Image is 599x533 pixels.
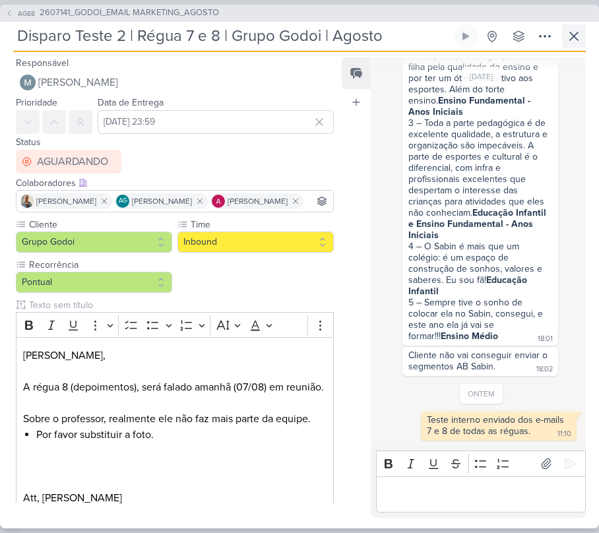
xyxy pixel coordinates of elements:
[557,429,571,439] div: 11:10
[23,381,324,394] span: A régua 8 (depoimentos), será falado amanhã (07/08) em reunião.
[306,193,331,209] input: Buscar
[16,150,121,173] button: AGUARDANDO
[98,110,334,134] input: Select a date
[408,241,552,297] div: 4 – O Sabin é mais que um colégio: é um espaço de construção de sonhos, valores e saberes. Eu sou...
[16,337,334,516] div: Editor editing area: main
[408,95,533,117] strong: Ensino Fundamental - Anos Iniciais
[408,39,552,117] div: 2 – Eu escolhi o [PERSON_NAME] como principal colégio pra minha filha pela qualidade do ensino e ...
[36,195,96,207] span: [PERSON_NAME]
[116,195,129,208] div: Aline Gimenez Graciano
[16,312,334,338] div: Editor toolbar
[26,298,334,312] input: Texto sem título
[16,137,41,148] label: Status
[132,195,192,207] span: [PERSON_NAME]
[119,198,127,204] p: AG
[37,154,108,170] div: AGUARDANDO
[20,75,36,90] img: Mariana Amorim
[538,334,553,344] div: 18:01
[177,232,334,253] button: Inbound
[28,258,172,272] label: Recorrência
[16,57,69,69] label: Responsável
[408,117,552,241] div: 3 – Toda a parte pedagógica é de excelente qualidade, a estrutura e organização são impecáveis. A...
[23,491,122,505] span: Att, [PERSON_NAME]
[441,330,498,342] strong: Ensino Médio
[408,274,530,297] strong: Educação Infantil
[23,349,106,362] span: [PERSON_NAME],
[16,176,334,190] div: Colaboradores
[228,195,288,207] span: [PERSON_NAME]
[408,207,549,241] strong: Educação Infantil e Ensino Fundamental - Anos Iniciais
[536,364,553,375] div: 18:02
[189,218,334,232] label: Time
[38,75,118,90] span: [PERSON_NAME]
[16,232,172,253] button: Grupo Godoi
[16,97,57,108] label: Prioridade
[427,414,567,437] div: Teste interno enviado dos e-mails 7 e 8 de todas as réguas.
[376,476,586,513] div: Editor editing area: main
[13,24,451,48] input: Kard Sem Título
[460,31,471,42] div: Ligar relógio
[98,97,164,108] label: Data de Entrega
[212,195,225,208] img: Alessandra Gomes
[16,71,334,94] button: [PERSON_NAME]
[28,218,172,232] label: Cliente
[23,412,311,425] span: Sobre o professor, realmente ele não faz mais parte da equipe.
[408,297,546,342] div: 5 – Sempre tive o sonho de colocar ela no Sabin, consegui, e este ano ela já vai se formar!!!
[376,451,586,476] div: Editor toolbar
[36,428,154,441] span: Por favor substituir a foto.
[408,350,550,372] div: Cliente não vai conseguir enviar o segmentos AB Sabin.
[20,195,34,208] img: Iara Santos
[16,272,172,293] button: Pontual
